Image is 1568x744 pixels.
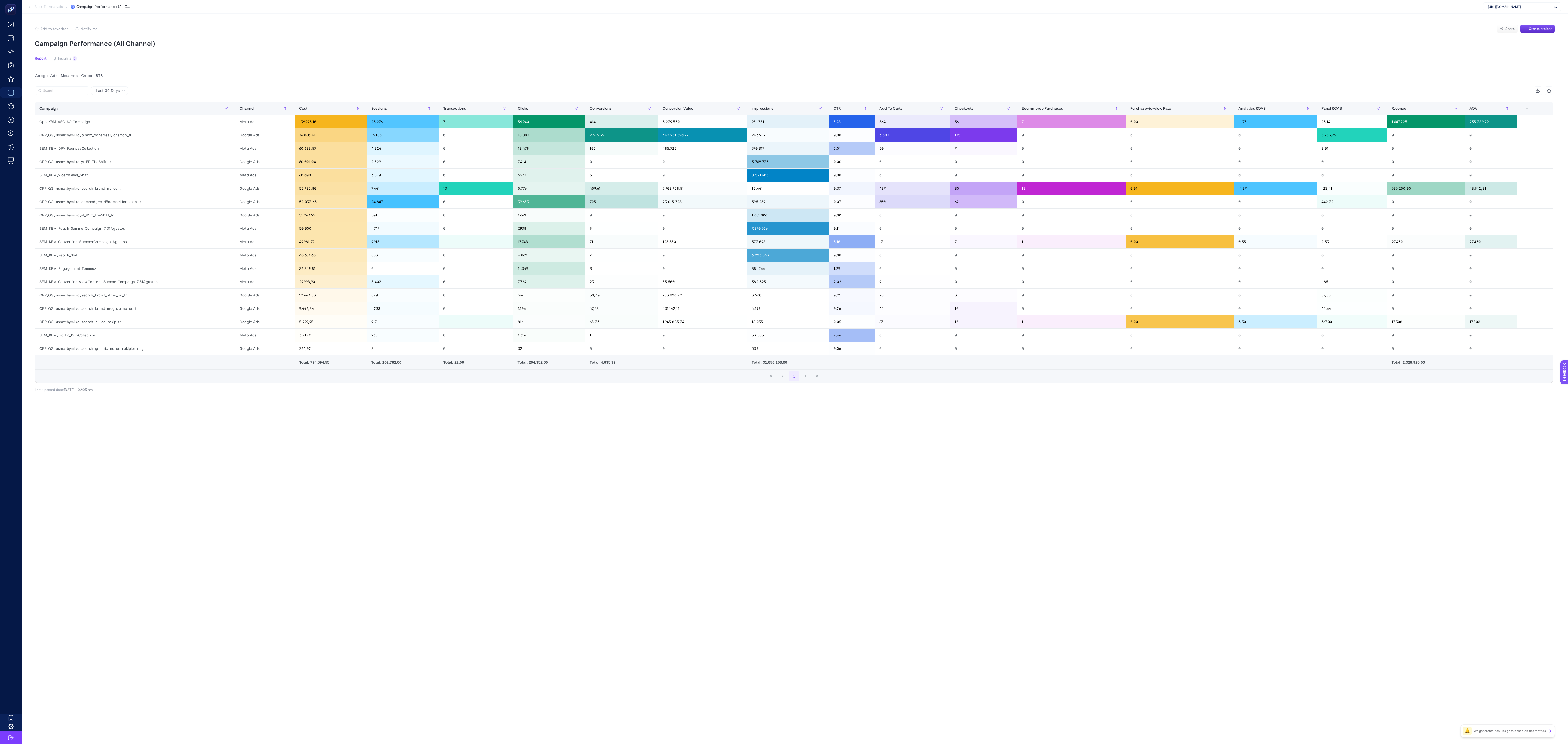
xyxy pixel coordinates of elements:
div: 23.015.728 [658,195,747,208]
div: 0 [439,222,513,235]
div: 0 [1126,169,1234,182]
span: CTR [834,106,841,111]
div: 0 [1017,289,1125,302]
span: Checkouts [955,106,973,111]
div: 2,53 [1317,235,1387,248]
div: 0 [1234,209,1317,222]
div: 0 [1126,128,1234,142]
span: / [66,4,68,9]
div: 0 [1017,209,1125,222]
div: 0 [439,249,513,262]
div: 6.902.958,51 [658,182,747,195]
div: 0 [1387,249,1465,262]
div: OPP_GG_kısmetbymilka_search_brand_nu_ao_tr [35,182,235,195]
div: 0 [1234,249,1317,262]
div: 60.633,57 [295,142,367,155]
div: 60.000 [295,169,367,182]
div: 0 [950,262,1017,275]
div: OPP_GG_kısmetbymilka_search_brand_magaza_nu_ao_tr [35,302,235,315]
div: 0 [1317,249,1387,262]
div: 0 [1017,169,1125,182]
div: 13 [439,182,513,195]
span: Feedback [3,2,21,6]
div: 0 [875,169,950,182]
div: 0 [1126,195,1234,208]
div: 0,00 [1126,115,1234,128]
div: 0 [1465,209,1517,222]
div: Meta Ads [235,222,295,235]
div: Opp_KBM_ASC_AO Campaign [35,115,235,128]
div: 0 [439,275,513,288]
div: 0 [658,222,747,235]
div: 7.414 [513,155,585,168]
div: 0 [875,209,950,222]
div: 0,21 [829,289,875,302]
div: 485.725 [658,142,747,155]
div: 0,07 [829,195,875,208]
div: 0 [439,128,513,142]
div: 0,08 [829,169,875,182]
div: 126.350 [658,235,747,248]
div: 670.317 [747,142,829,155]
div: 0 [1387,169,1465,182]
div: 573.098 [747,235,829,248]
div: 0 [439,302,513,315]
div: 0,08 [829,249,875,262]
div: 0,00 [1126,235,1234,248]
div: 24.847 [367,195,439,208]
div: 28 [875,289,950,302]
div: 6.973 [513,169,585,182]
div: 243.973 [747,128,829,142]
span: Add to favorites [40,27,68,31]
div: 0 [950,169,1017,182]
div: 23 [585,275,658,288]
div: 0 [1387,262,1465,275]
img: svg%3e [1554,4,1557,10]
div: 0 [950,249,1017,262]
div: Google Ads [235,182,295,195]
div: 1.747 [367,222,439,235]
div: 3 [585,262,658,275]
div: 753.826,22 [658,289,747,302]
div: 0 [1126,222,1234,235]
div: 820 [367,289,439,302]
div: 0 [1126,249,1234,262]
div: 0 [1387,209,1465,222]
div: 29.998,90 [295,275,367,288]
div: Meta Ads [235,169,295,182]
div: 0 [1126,262,1234,275]
span: Conversion Value [663,106,693,111]
div: SEM_KBM_Conversion_SummerCampaign_Agustos [35,235,235,248]
div: SEM_KBM_Reach_SummerCampaign_7_31Agustos [35,222,235,235]
div: 0 [1387,222,1465,235]
div: 7.938 [513,222,585,235]
div: 3,10 [829,235,875,248]
div: 0 [1465,262,1517,275]
div: 59,53 [1317,289,1387,302]
div: 0 [1234,128,1317,142]
div: 0 [1465,249,1517,262]
div: 3.239.550 [658,115,747,128]
div: Meta Ads [235,275,295,288]
div: 7.270.626 [747,222,829,235]
div: 80 [950,182,1017,195]
div: 11,77 [1234,115,1317,128]
div: 0 [439,169,513,182]
div: 0 [1234,195,1317,208]
div: 3.303 [875,128,950,142]
div: 3.402 [367,275,439,288]
div: 60.001,04 [295,155,367,168]
div: 0,00 [829,155,875,168]
div: 9 [875,275,950,288]
div: 36.349,81 [295,262,367,275]
div: Google Ads [235,128,295,142]
div: 55.500 [658,275,747,288]
div: 1.669 [513,209,585,222]
div: 0 [439,262,513,275]
button: 1 [789,371,799,381]
span: Transactions [443,106,466,111]
div: 7.724 [513,275,585,288]
div: 414 [585,115,658,128]
div: 951.731 [747,115,829,128]
button: Create project [1520,25,1555,33]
